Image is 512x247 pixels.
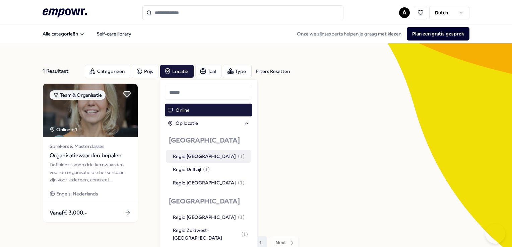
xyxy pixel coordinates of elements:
[407,27,469,40] button: Plan een gratis gesprek
[173,214,245,221] div: Regio [GEOGRAPHIC_DATA]
[238,214,245,221] span: ( 1 )
[50,90,106,100] div: Team & Organisatie
[142,5,343,20] input: Search for products, categories or subcategories
[241,230,248,238] span: ( 1 )
[37,27,137,40] nav: Main
[50,161,131,183] div: Definieer samen drie kernwaarden voor de organisatie die herkenbaar zijn voor iedereen, concreet ...
[203,166,210,173] span: ( 1 )
[173,179,245,186] div: Regio [GEOGRAPHIC_DATA]
[91,27,137,40] a: Self-care library
[399,7,410,18] button: A
[50,151,131,160] span: Organisatiewaarden bepalen
[292,27,469,40] div: Onze welzijnsexperts helpen je graag met kiezen
[176,106,190,114] span: Online
[56,190,98,197] span: Engels, Nederlands
[256,68,290,75] div: Filters Resetten
[43,84,138,137] img: package image
[195,65,221,78] button: Taal
[238,179,245,186] span: ( 1 )
[50,209,87,217] span: Vanaf € 3.000,-
[43,65,79,78] div: 1 Resultaat
[485,224,505,244] iframe: Help Scout Beacon - Open
[173,166,210,173] div: Regio Delfzijl
[85,65,130,78] button: Categorieën
[50,126,77,133] div: Online + 1
[132,65,158,78] button: Prijs
[223,65,252,78] button: Type
[43,83,138,223] a: package imageTeam & OrganisatieOnline + 1Sprekers & MasterclassesOrganisatiewaarden bepalenDefini...
[173,227,248,242] div: Regio Zuidwest-[GEOGRAPHIC_DATA]
[160,65,194,78] button: Locatie
[37,27,90,40] button: Alle categorieën
[238,153,245,160] span: ( 1 )
[50,143,131,150] span: Sprekers & Masterclasses
[176,119,198,127] span: Op locatie
[173,153,245,160] div: Regio [GEOGRAPHIC_DATA]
